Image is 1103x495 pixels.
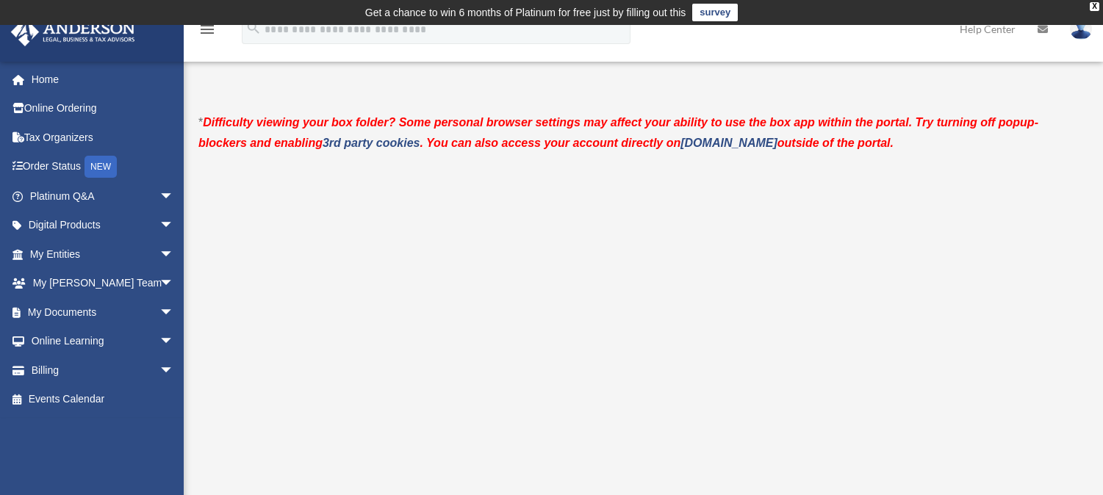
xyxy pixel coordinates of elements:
img: User Pic [1070,18,1092,40]
div: close [1090,2,1099,11]
a: Platinum Q&Aarrow_drop_down [10,181,196,211]
a: My [PERSON_NAME] Teamarrow_drop_down [10,269,196,298]
strong: Difficulty viewing your box folder? Some personal browser settings may affect your ability to use... [198,116,1038,149]
a: Order StatusNEW [10,152,196,182]
span: arrow_drop_down [159,211,189,241]
div: Get a chance to win 6 months of Platinum for free just by filling out this [365,4,686,21]
a: survey [692,4,738,21]
a: Home [10,65,196,94]
span: arrow_drop_down [159,297,189,328]
div: NEW [85,156,117,178]
span: arrow_drop_down [159,355,189,386]
span: arrow_drop_down [159,269,189,299]
span: arrow_drop_down [159,239,189,270]
span: arrow_drop_down [159,181,189,212]
img: Anderson Advisors Platinum Portal [7,18,140,46]
a: 3rd party cookies [323,137,420,149]
i: menu [198,21,216,38]
a: Tax Organizers [10,123,196,152]
a: My Documentsarrow_drop_down [10,297,196,327]
a: Online Learningarrow_drop_down [10,327,196,356]
a: menu [198,26,216,38]
a: Events Calendar [10,385,196,414]
a: [DOMAIN_NAME] [680,137,777,149]
i: search [245,20,262,36]
a: Billingarrow_drop_down [10,355,196,385]
span: arrow_drop_down [159,327,189,357]
a: Digital Productsarrow_drop_down [10,211,196,240]
a: Online Ordering [10,94,196,123]
a: My Entitiesarrow_drop_down [10,239,196,269]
